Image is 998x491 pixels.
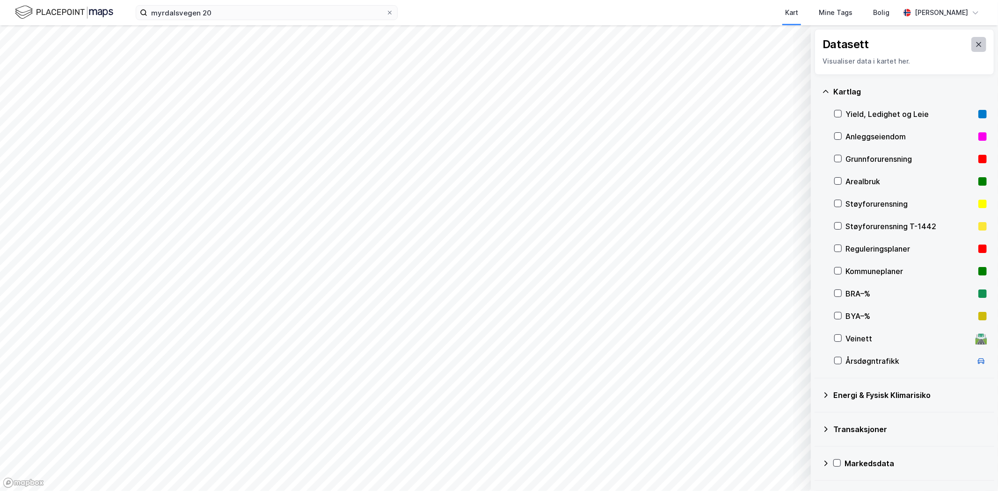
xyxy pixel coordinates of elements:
div: Årsdøgntrafikk [845,355,972,367]
div: BYA–% [845,310,975,322]
div: Anleggseiendom [845,131,975,142]
div: Støyforurensning T-1442 [845,221,975,232]
a: Mapbox homepage [3,477,44,488]
div: Reguleringsplaner [845,243,975,254]
div: Kart [785,7,798,18]
div: Datasett [823,37,869,52]
div: Markedsdata [845,458,987,469]
img: logo.f888ab2527a4732fd821a326f86c7f29.svg [15,4,113,21]
div: BRA–% [845,288,975,299]
div: Mine Tags [819,7,852,18]
div: Kommuneplaner [845,266,975,277]
div: 🛣️ [975,332,988,345]
div: [PERSON_NAME] [915,7,968,18]
div: Grunnforurensning [845,153,975,165]
div: Visualiser data i kartet her. [823,56,986,67]
iframe: Chat Widget [951,446,998,491]
div: Kontrollprogram for chat [951,446,998,491]
div: Bolig [873,7,889,18]
div: Energi & Fysisk Klimarisiko [833,390,987,401]
div: Støyforurensning [845,198,975,209]
div: Veinett [845,333,972,344]
input: Søk på adresse, matrikkel, gårdeiere, leietakere eller personer [147,6,386,20]
div: Transaksjoner [833,424,987,435]
div: Kartlag [833,86,987,97]
div: Arealbruk [845,176,975,187]
div: Yield, Ledighet og Leie [845,108,975,120]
